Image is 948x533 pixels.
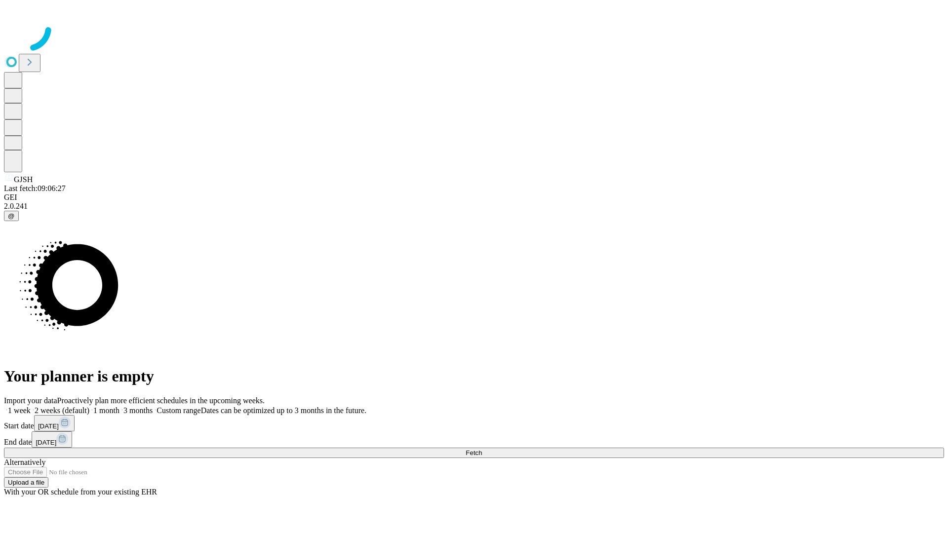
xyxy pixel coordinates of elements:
[35,406,89,415] span: 2 weeks (default)
[4,184,66,192] span: Last fetch: 09:06:27
[8,406,31,415] span: 1 week
[4,211,19,221] button: @
[4,396,57,405] span: Import your data
[4,415,944,431] div: Start date
[34,415,75,431] button: [DATE]
[466,449,482,457] span: Fetch
[157,406,200,415] span: Custom range
[201,406,366,415] span: Dates can be optimized up to 3 months in the future.
[38,422,59,430] span: [DATE]
[4,448,944,458] button: Fetch
[93,406,119,415] span: 1 month
[4,367,944,385] h1: Your planner is empty
[123,406,153,415] span: 3 months
[4,431,944,448] div: End date
[57,396,265,405] span: Proactively plan more efficient schedules in the upcoming weeks.
[4,477,48,488] button: Upload a file
[32,431,72,448] button: [DATE]
[36,439,56,446] span: [DATE]
[8,212,15,220] span: @
[4,193,944,202] div: GEI
[14,175,33,184] span: GJSH
[4,488,157,496] span: With your OR schedule from your existing EHR
[4,202,944,211] div: 2.0.241
[4,458,45,466] span: Alternatively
